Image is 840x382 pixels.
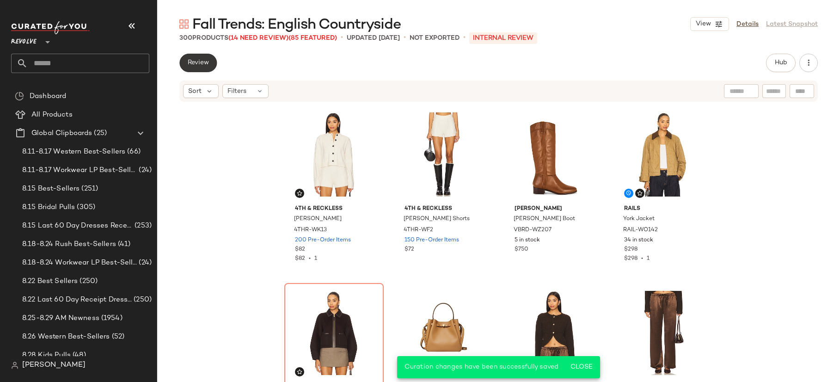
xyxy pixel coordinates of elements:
[624,256,638,262] span: $298
[507,286,600,380] img: 4THR-WK17_V1.jpg
[405,246,414,254] span: $72
[80,184,98,194] span: (251)
[11,31,37,48] span: Revolve
[22,184,80,194] span: 8.15 Best-Sellers
[22,147,125,157] span: 8.11-8.17 Western Best-Sellers
[314,256,317,262] span: 1
[297,369,302,375] img: svg%3e
[404,226,433,234] span: 4THR-WF2
[99,313,123,324] span: (1954)
[22,221,133,231] span: 8.15 Last 60 Day Dresses Receipt
[22,276,78,287] span: 8.22 Best Sellers
[179,54,217,72] button: Review
[515,246,528,254] span: $750
[397,108,490,201] img: 4THR-WF2_V1.jpg
[294,215,342,223] span: [PERSON_NAME]
[15,92,24,101] img: svg%3e
[295,256,305,262] span: $82
[404,32,406,43] span: •
[295,205,373,213] span: 4th & Reckless
[774,59,787,67] span: Hub
[22,332,110,342] span: 8.26 Western Best-Sellers
[647,256,650,262] span: 1
[404,215,470,223] span: [PERSON_NAME] Shorts
[566,359,596,376] button: Close
[92,128,107,139] span: (25)
[617,108,710,201] img: RAIL-WO142_V1.jpg
[288,35,337,42] span: (85 Featured)
[133,221,152,231] span: (253)
[132,295,152,305] span: (250)
[347,33,400,43] p: updated [DATE]
[31,110,73,120] span: All Products
[515,236,540,245] span: 5 in stock
[295,236,351,245] span: 200 Pre-Order Items
[288,108,380,201] img: 4THR-WK13_V1.jpg
[624,246,638,254] span: $298
[75,202,95,213] span: (305)
[22,202,75,213] span: 8.15 Bridal Pulls
[179,35,192,42] span: 300
[22,258,137,268] span: 8.18-8.24 Workwear LP Best-Sellers
[188,86,202,96] span: Sort
[11,21,90,34] img: cfy_white_logo.C9jOOHJF.svg
[179,33,337,43] div: Products
[405,236,459,245] span: 150 Pre-Order Items
[78,276,98,287] span: (250)
[514,215,575,223] span: [PERSON_NAME] Boot
[31,128,92,139] span: Global Clipboards
[187,59,209,67] span: Review
[515,205,593,213] span: [PERSON_NAME]
[341,32,343,43] span: •
[297,191,302,196] img: svg%3e
[695,20,711,28] span: View
[617,286,710,380] img: 4THR-WP28_V1.jpg
[227,86,246,96] span: Filters
[179,19,189,29] img: svg%3e
[405,205,483,213] span: 4th & Reckless
[22,360,86,371] span: [PERSON_NAME]
[137,165,152,176] span: (24)
[71,350,86,361] span: (48)
[469,32,537,44] p: INTERNAL REVIEW
[766,54,796,72] button: Hub
[22,165,137,176] span: 8.11-8.17 Workwear LP Best-Sellers
[736,19,759,29] a: Details
[624,236,653,245] span: 34 in stock
[405,364,558,370] span: Curation changes have been successfully saved
[624,205,702,213] span: Rails
[30,91,66,102] span: Dashboard
[623,226,658,234] span: RAIL-WO142
[110,332,125,342] span: (52)
[116,239,131,250] span: (41)
[570,364,593,371] span: Close
[514,226,552,234] span: VBRD-WZ207
[228,35,288,42] span: (14 Need Review)
[638,256,647,262] span: •
[11,362,18,369] img: svg%3e
[690,17,729,31] button: View
[288,286,380,380] img: MACK-WO596_V1.jpg
[22,350,71,361] span: 8.28 Kids Pulls
[637,191,643,196] img: svg%3e
[22,239,116,250] span: 8.18-8.24 Rush Best-Sellers
[397,286,490,380] img: TORY-WY22_V1.jpg
[294,226,327,234] span: 4THR-WK13
[137,258,152,268] span: (24)
[623,215,655,223] span: York Jacket
[295,246,305,254] span: $82
[22,313,99,324] span: 8.25-8.29 AM Newness
[125,147,141,157] span: (66)
[507,108,600,201] img: VBRD-WZ207_V1.jpg
[463,32,466,43] span: •
[22,295,132,305] span: 8.22 Last 60 Day Receipt Dresses
[192,16,401,34] span: Fall Trends: English Countryside
[305,256,314,262] span: •
[410,33,460,43] p: Not Exported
